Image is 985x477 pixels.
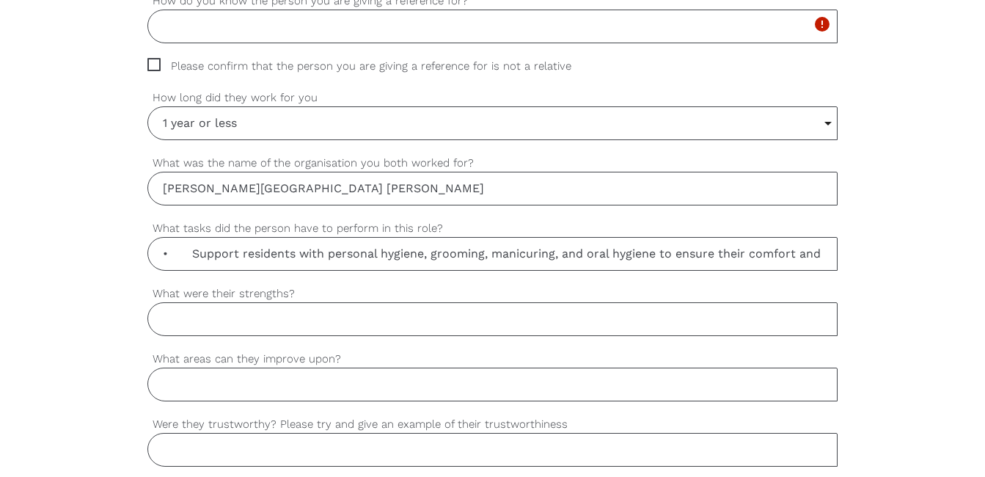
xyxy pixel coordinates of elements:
[813,15,831,33] i: error
[147,351,837,368] label: What areas can they improve upon?
[147,90,837,106] label: How long did they work for you
[147,416,837,433] label: Were they trustworthy? Please try and give an example of their trustworthiness
[147,220,837,237] label: What tasks did the person have to perform in this role?
[147,155,837,172] label: What was the name of the organisation you both worked for?
[147,58,599,75] span: Please confirm that the person you are giving a reference for is not a relative
[147,285,837,302] label: What were their strengths?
